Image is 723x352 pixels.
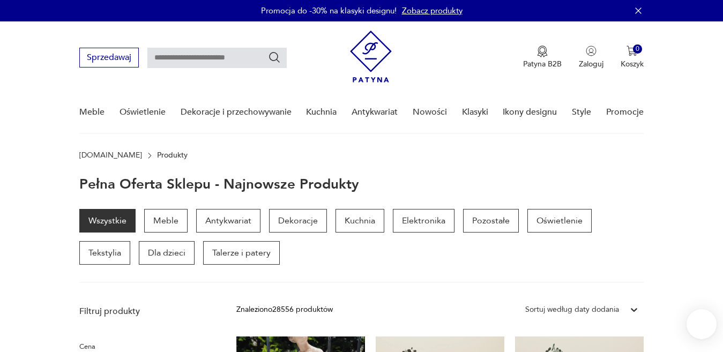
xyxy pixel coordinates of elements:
[572,92,591,133] a: Style
[462,92,488,133] a: Klasyki
[523,46,562,69] button: Patyna B2B
[79,177,359,192] h1: Pełna oferta sklepu - najnowsze produkty
[79,92,105,133] a: Meble
[402,5,463,16] a: Zobacz produkty
[621,59,644,69] p: Koszyk
[120,92,166,133] a: Oświetlenie
[523,59,562,69] p: Patyna B2B
[261,5,397,16] p: Promocja do -30% na klasyki designu!
[579,46,603,69] button: Zaloguj
[463,209,519,233] a: Pozostałe
[79,305,211,317] p: Filtruj produkty
[79,241,130,265] a: Tekstylia
[633,44,642,54] div: 0
[413,92,447,133] a: Nowości
[79,48,139,68] button: Sprzedawaj
[79,209,136,233] a: Wszystkie
[503,92,557,133] a: Ikony designu
[579,59,603,69] p: Zaloguj
[268,51,281,64] button: Szukaj
[350,31,392,83] img: Patyna - sklep z meblami i dekoracjami vintage
[687,309,717,339] iframe: Smartsupp widget button
[139,241,195,265] a: Dla dzieci
[621,46,644,69] button: 0Koszyk
[181,92,292,133] a: Dekoracje i przechowywanie
[79,151,142,160] a: [DOMAIN_NAME]
[203,241,280,265] a: Talerze i patery
[336,209,384,233] a: Kuchnia
[157,151,188,160] p: Produkty
[606,92,644,133] a: Promocje
[537,46,548,57] img: Ikona medalu
[352,92,398,133] a: Antykwariat
[586,46,597,56] img: Ikonka użytkownika
[144,209,188,233] a: Meble
[627,46,637,56] img: Ikona koszyka
[525,304,619,316] div: Sortuj według daty dodania
[236,304,333,316] div: Znaleziono 28556 produktów
[523,46,562,69] a: Ikona medaluPatyna B2B
[269,209,327,233] a: Dekoracje
[527,209,592,233] a: Oświetlenie
[79,55,139,62] a: Sprzedawaj
[196,209,260,233] a: Antykwariat
[306,92,337,133] a: Kuchnia
[393,209,454,233] a: Elektronika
